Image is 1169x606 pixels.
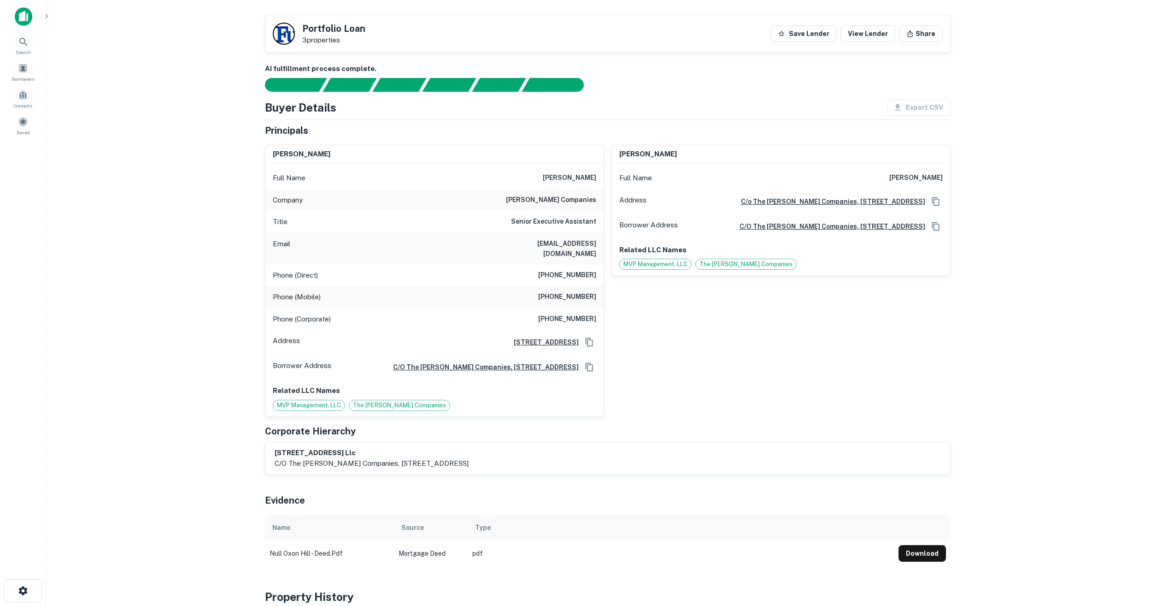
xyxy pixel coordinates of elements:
a: Saved [3,113,43,138]
a: [STREET_ADDRESS] [506,337,579,347]
p: c/o the [PERSON_NAME] companies, [STREET_ADDRESS] [275,458,469,469]
td: Mortgage Deed [394,541,468,566]
h6: [PHONE_NUMBER] [538,291,596,303]
h6: [PERSON_NAME] [543,172,596,184]
h5: Corporate Hierarchy [265,424,356,438]
h6: [PERSON_NAME] [889,172,943,184]
div: Name [272,522,290,533]
p: Phone (Corporate) [273,314,331,325]
button: Download [899,545,946,562]
div: AI fulfillment process complete. [522,78,595,92]
span: The [PERSON_NAME] Companies [349,401,450,410]
h6: [PERSON_NAME] [619,149,677,160]
p: Title [273,216,288,227]
button: Save Lender [770,25,837,42]
p: Borrower Address [273,360,331,374]
p: Address [619,195,646,208]
p: Borrower Address [619,220,678,233]
th: Type [468,515,894,541]
div: Sending borrower request to AI... [254,78,323,92]
a: c/o the [PERSON_NAME] companies, [STREET_ADDRESS] [386,362,579,372]
p: Phone (Direct) [273,270,318,281]
a: Contacts [3,86,43,111]
button: Share [899,25,943,42]
div: scrollable content [265,515,951,566]
h4: Buyer Details [265,99,336,116]
h6: AI fulfillment process complete. [265,64,951,74]
h6: [PERSON_NAME] [273,149,330,160]
button: Copy Address [929,220,943,233]
h5: Evidence [265,493,305,507]
span: Contacts [14,102,32,109]
h6: Senior Executive Assistant [511,216,596,227]
p: Full Name [273,172,305,184]
img: capitalize-icon.png [15,7,32,26]
h6: [PHONE_NUMBER] [538,270,596,281]
p: Related LLC Names [273,385,596,396]
span: Borrowers [12,75,34,83]
div: Principals found, still searching for contact information. This may take time... [472,78,526,92]
p: Phone (Mobile) [273,291,321,303]
div: Principals found, AI now looking for contact information... [422,78,476,92]
button: Copy Address [582,360,596,374]
p: Full Name [619,172,652,184]
th: Name [265,515,394,541]
p: Email [273,238,290,259]
h6: [STREET_ADDRESS] llc [275,448,469,458]
th: Source [394,515,468,541]
h6: [EMAIL_ADDRESS][DOMAIN_NAME] [486,238,596,259]
td: null oxon hill - deed.pdf [265,541,394,566]
div: Type [475,522,491,533]
a: c/o the [PERSON_NAME] companies, [STREET_ADDRESS] [732,221,925,232]
span: MVP Management, LLC [620,260,691,269]
h6: [PHONE_NUMBER] [538,314,596,325]
p: 3 properties [302,36,365,44]
p: Company [273,195,303,206]
p: Related LLC Names [619,244,943,255]
span: Saved [17,129,30,136]
button: Copy Address [582,335,596,349]
h5: Principals [265,124,308,137]
button: Copy Address [929,195,943,208]
span: Search [16,48,31,56]
a: View Lender [840,25,895,42]
iframe: Chat Widget [1123,532,1169,576]
td: pdf [468,541,894,566]
h4: Property History [265,588,951,605]
a: C/o The [PERSON_NAME] Companies, [STREET_ADDRESS] [734,196,925,207]
span: The [PERSON_NAME] Companies [696,260,796,269]
h5: Portfolio Loan [302,24,365,33]
span: MVP Management, LLC [273,401,345,410]
a: Borrowers [3,59,43,84]
div: Your request is received and processing... [323,78,376,92]
h6: [PERSON_NAME] companies [506,195,596,206]
div: Source [401,522,424,533]
a: Search [3,33,43,58]
p: Address [273,335,300,349]
div: Documents found, AI parsing details... [372,78,426,92]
